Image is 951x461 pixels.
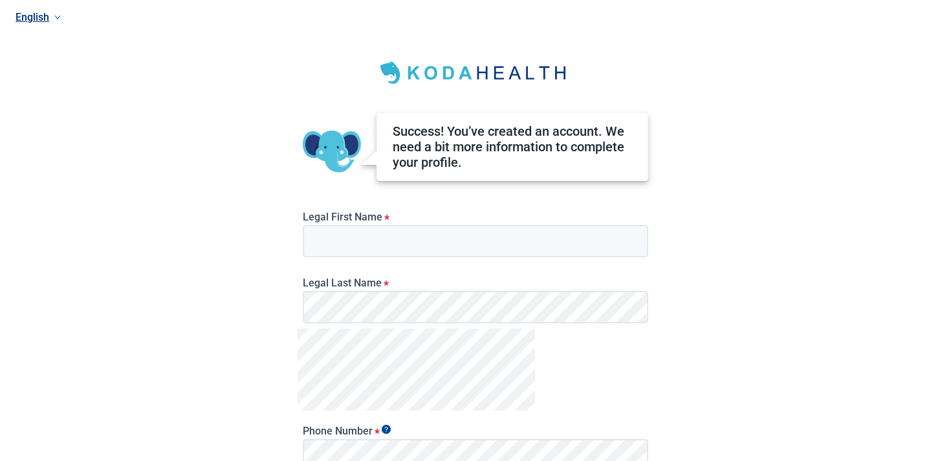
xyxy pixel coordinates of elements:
[303,425,648,437] label: Phone Number
[303,211,648,223] label: Legal First Name
[303,123,361,181] img: Koda Elephant
[10,6,935,28] a: Current language: English
[382,425,391,434] span: Show tooltip
[54,14,61,21] span: down
[393,123,632,170] div: Success! You’ve created an account. We need a bit more information to complete your profile.
[303,277,648,289] label: Legal Last Name
[372,57,579,89] img: Koda Health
